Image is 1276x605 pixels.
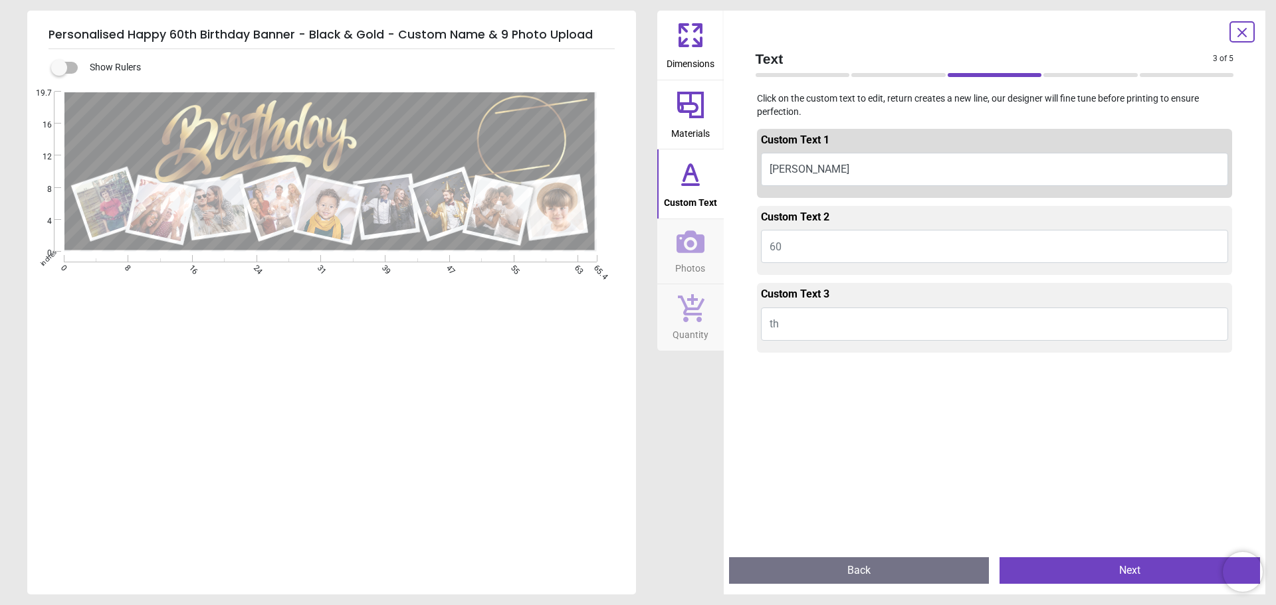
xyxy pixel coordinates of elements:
iframe: Brevo live chat [1223,552,1263,592]
span: 16 [27,120,52,131]
span: Quantity [673,322,708,342]
span: Custom Text 2 [761,211,829,223]
button: Next [1000,557,1260,584]
button: th [761,307,1229,341]
button: Materials [657,80,724,149]
h5: Personalised Happy 60th Birthday Banner - Black & Gold - Custom Name & 9 Photo Upload [49,21,615,49]
span: 3 of 5 [1213,53,1233,64]
span: th [770,317,779,330]
span: 0 [27,248,52,259]
button: 60 [761,230,1229,263]
span: Dimensions [667,51,714,71]
button: Photos [657,219,724,284]
span: Custom Text [664,190,717,210]
button: Back [729,557,990,584]
button: Dimensions [657,11,724,80]
p: Click on the custom text to edit, return creates a new line, our designer will fine tune before p... [745,92,1245,118]
span: Custom Text 3 [761,288,829,300]
span: Text [756,49,1214,68]
button: Quantity [657,284,724,351]
span: 8 [27,184,52,195]
span: 12 [27,151,52,163]
span: 4 [27,216,52,227]
span: Custom Text 1 [761,133,829,146]
button: [PERSON_NAME] [761,153,1229,186]
span: 60 [770,240,782,253]
span: Photos [675,256,705,276]
span: 19.7 [27,88,52,99]
div: Show Rulers [59,60,636,76]
button: Custom Text [657,149,724,218]
span: Materials [671,121,710,141]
